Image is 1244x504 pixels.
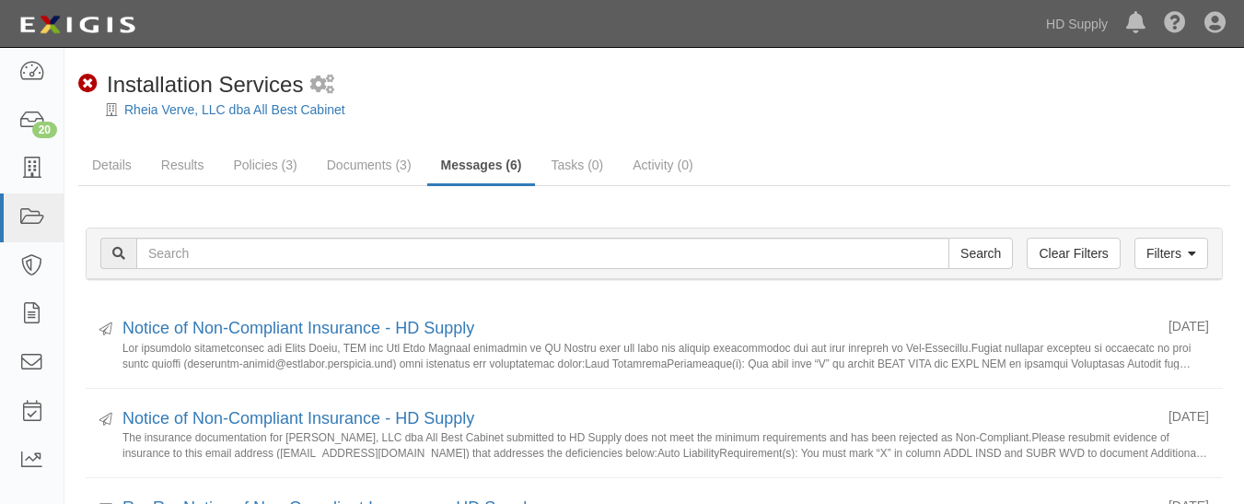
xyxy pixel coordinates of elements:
[219,147,310,183] a: Policies (3)
[313,147,425,183] a: Documents (3)
[122,407,1155,431] div: Notice of Non-Compliant Insurance - HD Supply
[78,75,98,94] i: Non-Compliant
[122,341,1209,369] small: Lor ipsumdolo sitametconsec adi Elits Doeiu, TEM inc Utl Etdo Magnaal enimadmin ve QU Nostru exer...
[99,414,112,427] i: Sent
[14,8,141,41] img: logo-5460c22ac91f19d4615b14bd174203de0afe785f0fc80cf4dbbc73dc1793850b.png
[537,147,617,183] a: Tasks (0)
[107,72,303,97] span: Installation Services
[1027,238,1120,269] a: Clear Filters
[1134,238,1208,269] a: Filters
[122,319,474,337] a: Notice of Non-Compliant Insurance - HD Supply
[619,147,706,183] a: Activity (0)
[1168,407,1209,426] div: [DATE]
[78,147,145,183] a: Details
[122,317,1155,341] div: Notice of Non-Compliant Insurance - HD Supply
[1037,6,1117,42] a: HD Supply
[122,409,474,428] a: Notice of Non-Compliant Insurance - HD Supply
[310,76,334,95] i: 2 scheduled workflows
[1164,13,1186,35] i: Help Center - Complianz
[147,147,218,183] a: Results
[136,238,949,269] input: Search
[427,147,536,186] a: Messages (6)
[1168,317,1209,335] div: [DATE]
[99,323,112,336] i: Sent
[948,238,1013,269] input: Search
[32,122,57,138] div: 20
[78,69,303,100] div: Installation Services
[122,430,1209,459] small: The insurance documentation for [PERSON_NAME], LLC dba All Best Cabinet submitted to HD Supply do...
[124,102,345,117] a: Rheia Verve, LLC dba All Best Cabinet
